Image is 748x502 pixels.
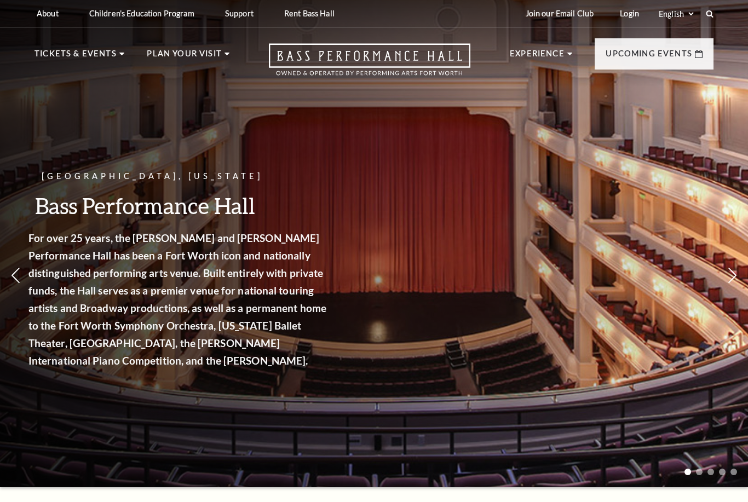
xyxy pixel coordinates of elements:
[44,170,345,183] p: [GEOGRAPHIC_DATA], [US_STATE]
[510,47,565,67] p: Experience
[44,192,345,220] h3: Bass Performance Hall
[284,9,335,18] p: Rent Bass Hall
[657,9,695,19] select: Select:
[89,9,194,18] p: Children's Education Program
[44,232,342,367] strong: For over 25 years, the [PERSON_NAME] and [PERSON_NAME] Performance Hall has been a Fort Worth ico...
[606,47,692,67] p: Upcoming Events
[225,9,254,18] p: Support
[147,47,222,67] p: Plan Your Visit
[37,9,59,18] p: About
[34,47,117,67] p: Tickets & Events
